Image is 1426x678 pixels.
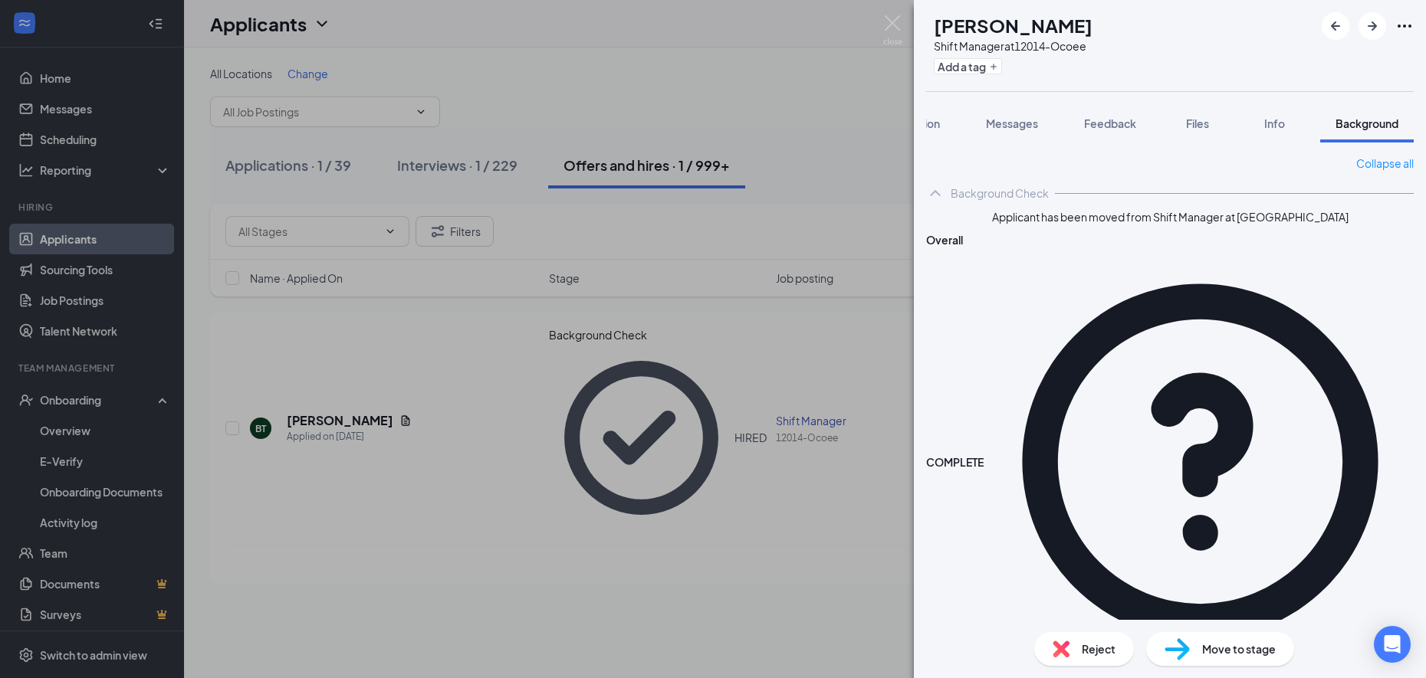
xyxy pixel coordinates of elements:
[1336,116,1398,130] span: Background
[1264,116,1285,130] span: Info
[987,248,1414,675] svg: QuestionInfo
[926,454,984,470] span: COMPLETE
[1356,155,1414,172] a: Collapse all
[1374,626,1411,663] div: Open Intercom Messenger
[992,208,1349,225] span: Applicant has been moved from Shift Manager at [GEOGRAPHIC_DATA]
[989,62,998,71] svg: Plus
[1363,17,1382,35] svg: ArrowRight
[951,185,1049,201] div: Background Check
[1202,640,1276,657] span: Move to stage
[934,12,1092,38] h1: [PERSON_NAME]
[1395,17,1414,35] svg: Ellipses
[1326,17,1345,35] svg: ArrowLeftNew
[934,58,1002,74] button: PlusAdd a tag
[1322,12,1349,40] button: ArrowLeftNew
[926,233,963,247] span: Overall
[934,38,1092,54] div: Shift Manager at 12014-Ocoee
[1084,116,1136,130] span: Feedback
[1186,116,1209,130] span: Files
[1359,12,1386,40] button: ArrowRight
[1082,640,1115,657] span: Reject
[986,116,1038,130] span: Messages
[926,184,945,202] svg: ChevronUp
